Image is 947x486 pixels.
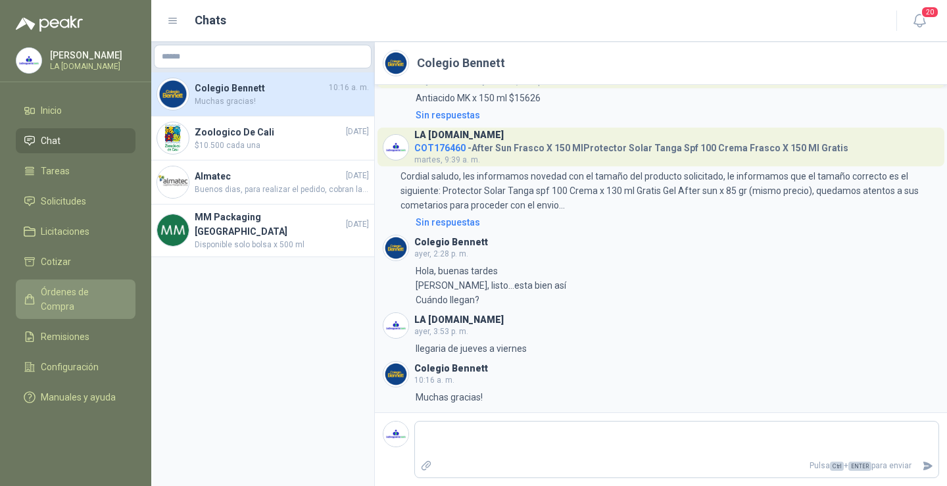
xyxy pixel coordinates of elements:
[41,164,70,178] span: Tareas
[41,285,123,314] span: Órdenes de Compra
[41,103,62,118] span: Inicio
[921,6,939,18] span: 20
[383,135,408,160] img: Company Logo
[346,218,369,231] span: [DATE]
[151,160,374,205] a: Company LogoAlmatec[DATE]Buenos dias, para realizar el pedido, cobran la entrega en yumbo?
[848,462,871,471] span: ENTER
[329,82,369,94] span: 10:16 a. m.
[151,205,374,257] a: Company LogoMM Packaging [GEOGRAPHIC_DATA][DATE]Disponible solo bolsa x 500 ml
[417,54,505,72] h2: Colegio Bennett
[414,316,504,324] h3: LA [DOMAIN_NAME]
[157,214,189,246] img: Company Logo
[908,9,931,33] button: 20
[416,108,480,122] div: Sin respuestas
[414,143,466,153] span: COT176460
[383,422,408,447] img: Company Logo
[195,239,369,251] span: Disponible solo bolsa x 500 ml
[437,454,917,477] p: Pulsa + para enviar
[346,170,369,182] span: [DATE]
[41,134,61,148] span: Chat
[157,166,189,198] img: Company Logo
[383,313,408,338] img: Company Logo
[413,108,939,122] a: Sin respuestas
[195,81,326,95] h4: Colegio Bennett
[830,462,844,471] span: Ctrl
[416,215,480,230] div: Sin respuestas
[414,239,488,246] h3: Colegio Bennett
[41,224,89,239] span: Licitaciones
[157,122,189,154] img: Company Logo
[16,158,135,183] a: Tareas
[41,329,89,344] span: Remisiones
[414,376,454,385] span: 10:16 a. m.
[16,219,135,244] a: Licitaciones
[16,16,83,32] img: Logo peakr
[195,183,369,196] span: Buenos dias, para realizar el pedido, cobran la entrega en yumbo?
[50,51,132,60] p: [PERSON_NAME]
[16,189,135,214] a: Solicitudes
[416,341,527,356] p: llegaria de jueves a viernes
[383,362,408,387] img: Company Logo
[195,169,343,183] h4: Almatec
[346,126,369,138] span: [DATE]
[16,385,135,410] a: Manuales y ayuda
[416,390,483,404] p: Muchas gracias!
[414,139,848,152] h4: - After Sun Frasco X 150 MlProtector Solar Tanga Spf 100 Crema Frasco X 150 Ml Gratis
[414,155,480,164] span: martes, 9:39 a. m.
[401,169,939,212] p: Cordial saludo, les informamos novedad con el tamaño del producto solicitado, le informamos que e...
[16,354,135,379] a: Configuración
[413,215,939,230] a: Sin respuestas
[195,125,343,139] h4: Zoologico De Cali
[16,279,135,319] a: Órdenes de Compra
[383,235,408,260] img: Company Logo
[41,390,116,404] span: Manuales y ayuda
[414,365,488,372] h3: Colegio Bennett
[415,454,437,477] label: Adjuntar archivos
[414,327,468,336] span: ayer, 3:53 p. m.
[383,51,408,76] img: Company Logo
[151,116,374,160] a: Company LogoZoologico De Cali[DATE]$10.500 cada una
[195,11,226,30] h1: Chats
[16,48,41,73] img: Company Logo
[414,132,504,139] h3: LA [DOMAIN_NAME]
[416,264,568,307] p: Hola, buenas tardes [PERSON_NAME], listo...esta bien así Cuándo llegan?
[41,194,86,208] span: Solicitudes
[16,324,135,349] a: Remisiones
[157,78,189,110] img: Company Logo
[414,249,468,258] span: ayer, 2:28 p. m.
[41,360,99,374] span: Configuración
[195,210,343,239] h4: MM Packaging [GEOGRAPHIC_DATA]
[50,62,132,70] p: LA [DOMAIN_NAME]
[16,128,135,153] a: Chat
[416,91,541,105] p: Antiacido MK x 150 ml $15626
[195,95,369,108] span: Muchas gracias!
[41,255,71,269] span: Cotizar
[16,249,135,274] a: Cotizar
[917,454,938,477] button: Enviar
[16,98,135,123] a: Inicio
[195,139,369,152] span: $10.500 cada una
[151,72,374,116] a: Company LogoColegio Bennett10:16 a. m.Muchas gracias!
